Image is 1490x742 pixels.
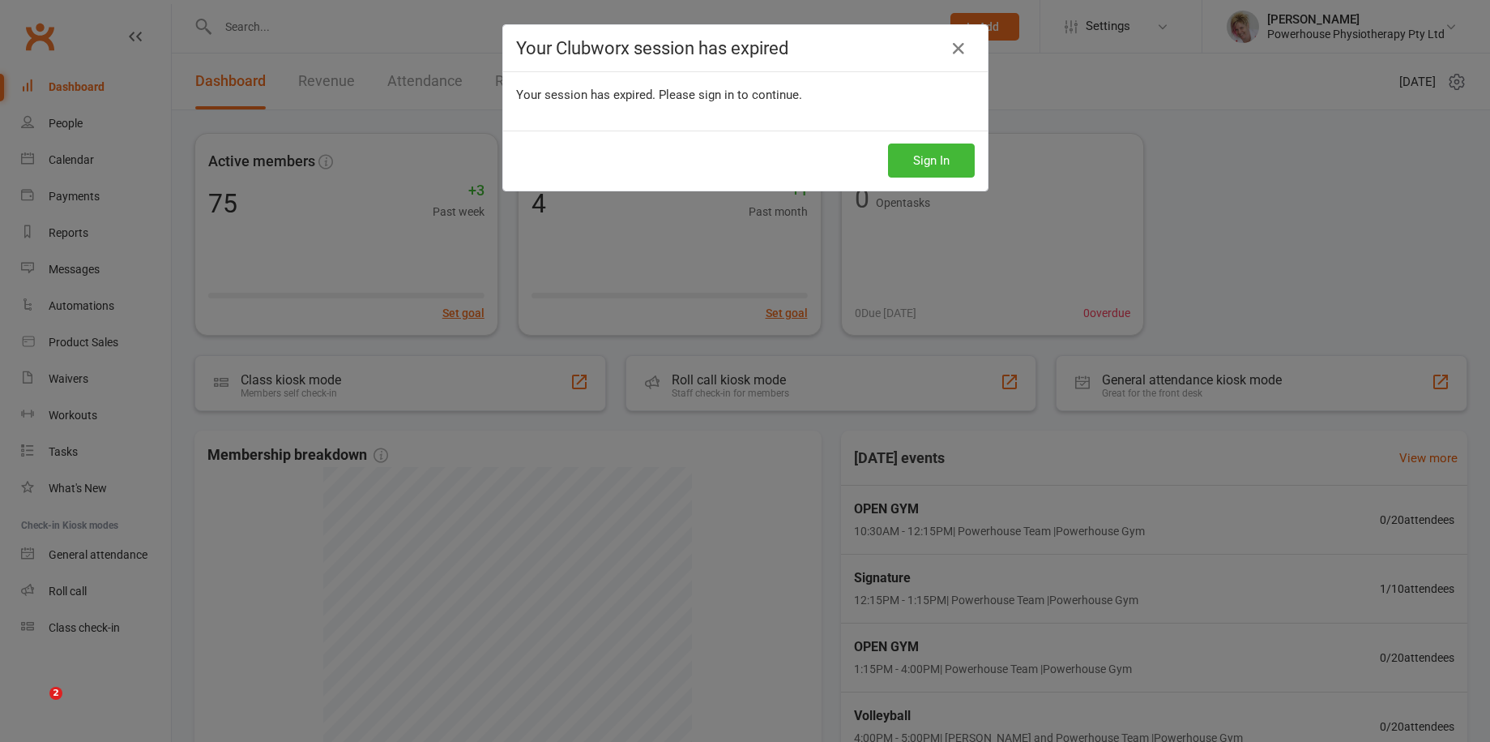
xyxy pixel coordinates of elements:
a: Close [946,36,971,62]
iframe: Intercom live chat [16,687,55,726]
span: 2 [49,687,62,700]
button: Sign In [888,144,975,178]
h4: Your Clubworx session has expired [516,38,975,58]
span: Your session has expired. Please sign in to continue. [516,88,802,102]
